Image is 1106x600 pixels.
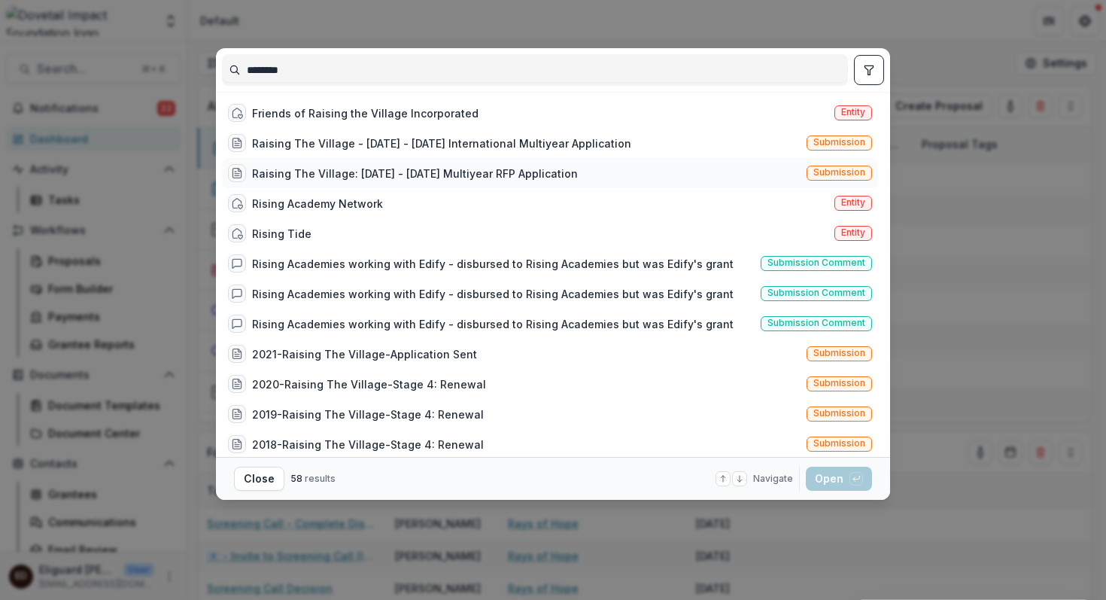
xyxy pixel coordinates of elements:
span: Entity [841,197,865,208]
span: Submission comment [767,318,865,328]
span: Submission comment [767,257,865,268]
span: Submission comment [767,288,865,298]
div: Rising Academies working with Edify - disbursed to Rising Academies but was Edify's grant [252,316,734,332]
div: Rising Academies working with Edify - disbursed to Rising Academies but was Edify's grant [252,286,734,302]
div: Friends of Raising the Village Incorporated [252,105,479,121]
div: Rising Tide [252,226,311,242]
span: Submission [813,408,865,419]
span: Submission [813,438,865,449]
span: Navigate [753,472,793,486]
span: Entity [841,227,865,238]
div: 2020-Raising The Village-Stage 4: Renewal [252,376,486,392]
button: toggle filters [854,55,884,85]
span: Submission [813,167,865,178]
div: Raising The Village: [DATE] - [DATE] Multiyear RFP Application [252,166,578,181]
div: 2018-Raising The Village-Stage 4: Renewal [252,437,484,452]
div: 2019-Raising The Village-Stage 4: Renewal [252,407,484,422]
button: Close [234,467,284,491]
span: Submission [813,348,865,358]
div: 2021-Raising The Village-Application Sent [252,346,477,362]
button: Open [806,467,872,491]
span: Submission [813,137,865,148]
div: Raising The Village - [DATE] - [DATE] International Multiyear Application [252,136,631,151]
span: results [305,473,336,484]
div: Rising Academy Network [252,196,383,212]
span: Entity [841,107,865,117]
div: Rising Academies working with Edify - disbursed to Rising Academies but was Edify's grant [252,256,734,272]
span: 58 [290,473,302,484]
span: Submission [813,378,865,388]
